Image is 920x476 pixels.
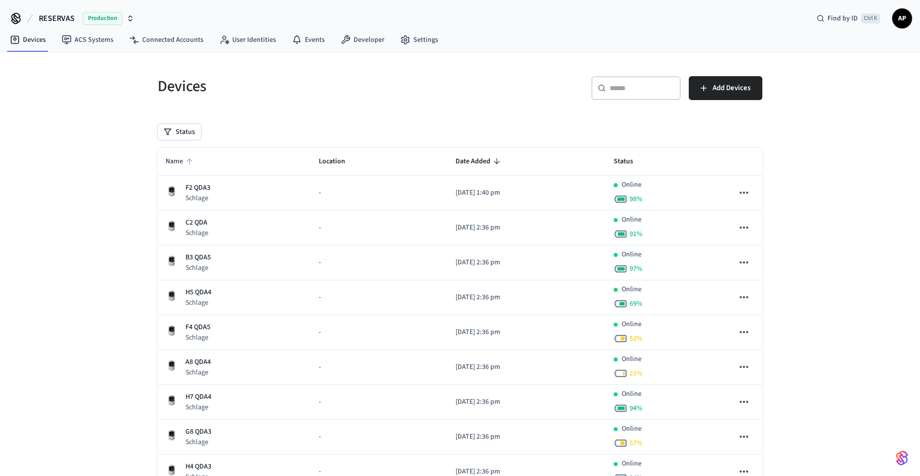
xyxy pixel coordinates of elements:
[456,327,598,338] p: [DATE] 2:36 pm
[185,183,210,193] p: F2 QDA3
[630,438,643,448] span: 57 %
[83,12,122,25] span: Production
[2,31,54,49] a: Devices
[622,180,642,190] p: Online
[828,13,858,23] span: Find by ID
[185,427,211,437] p: G8 QDA3
[166,255,178,267] img: Schlage Sense Smart Deadbolt with Camelot Trim, Front
[166,429,178,441] img: Schlage Sense Smart Deadbolt with Camelot Trim, Front
[622,319,642,330] p: Online
[622,354,642,364] p: Online
[456,397,598,407] p: [DATE] 2:36 pm
[630,403,643,413] span: 94 %
[185,437,211,447] p: Schlage
[630,334,643,344] span: 52 %
[456,432,598,442] p: [DATE] 2:36 pm
[319,432,321,442] span: -
[121,31,211,49] a: Connected Accounts
[713,82,750,95] span: Add Devices
[319,154,358,169] span: Location
[166,220,178,232] img: Schlage Sense Smart Deadbolt with Camelot Trim, Front
[861,13,880,23] span: Ctrl K
[185,193,210,203] p: Schlage
[456,292,598,303] p: [DATE] 2:36 pm
[185,228,208,238] p: Schlage
[185,333,210,343] p: Schlage
[622,389,642,399] p: Online
[622,424,642,434] p: Online
[622,284,642,295] p: Online
[185,357,211,367] p: A8 QDA4
[166,154,196,169] span: Name
[185,287,211,298] p: H5 QDA4
[319,362,321,372] span: -
[166,290,178,302] img: Schlage Sense Smart Deadbolt with Camelot Trim, Front
[893,9,911,27] span: AP
[39,12,75,24] span: RESERVAS
[456,154,503,169] span: Date Added
[185,218,208,228] p: C2 QDA
[211,31,284,49] a: User Identities
[456,188,598,198] p: [DATE] 1:40 pm
[166,394,178,406] img: Schlage Sense Smart Deadbolt with Camelot Trim, Front
[158,76,454,97] h5: Devices
[630,229,643,239] span: 91 %
[166,359,178,371] img: Schlage Sense Smart Deadbolt with Camelot Trim, Front
[614,154,646,169] span: Status
[185,252,211,263] p: B3 QDA5
[689,76,762,100] button: Add Devices
[319,292,321,303] span: -
[185,367,211,377] p: Schlage
[185,263,211,273] p: Schlage
[630,368,643,378] span: 21 %
[456,362,598,372] p: [DATE] 2:36 pm
[456,223,598,233] p: [DATE] 2:36 pm
[392,31,446,49] a: Settings
[166,464,178,476] img: Schlage Sense Smart Deadbolt with Camelot Trim, Front
[622,459,642,469] p: Online
[896,450,908,466] img: SeamLogoGradient.69752ec5.svg
[630,299,643,309] span: 69 %
[185,298,211,308] p: Schlage
[319,257,321,268] span: -
[319,223,321,233] span: -
[319,327,321,338] span: -
[630,264,643,274] span: 97 %
[284,31,333,49] a: Events
[185,392,211,402] p: H7 QDA4
[54,31,121,49] a: ACS Systems
[319,188,321,198] span: -
[185,402,211,412] p: Schlage
[809,9,888,27] div: Find by IDCtrl K
[892,8,912,28] button: AP
[166,185,178,197] img: Schlage Sense Smart Deadbolt with Camelot Trim, Front
[166,325,178,337] img: Schlage Sense Smart Deadbolt with Camelot Trim, Front
[333,31,392,49] a: Developer
[319,397,321,407] span: -
[456,257,598,268] p: [DATE] 2:36 pm
[622,215,642,225] p: Online
[622,249,642,260] p: Online
[185,322,210,333] p: F4 QDA5
[630,194,643,204] span: 98 %
[158,124,201,140] button: Status
[185,462,211,472] p: H4 QDA3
